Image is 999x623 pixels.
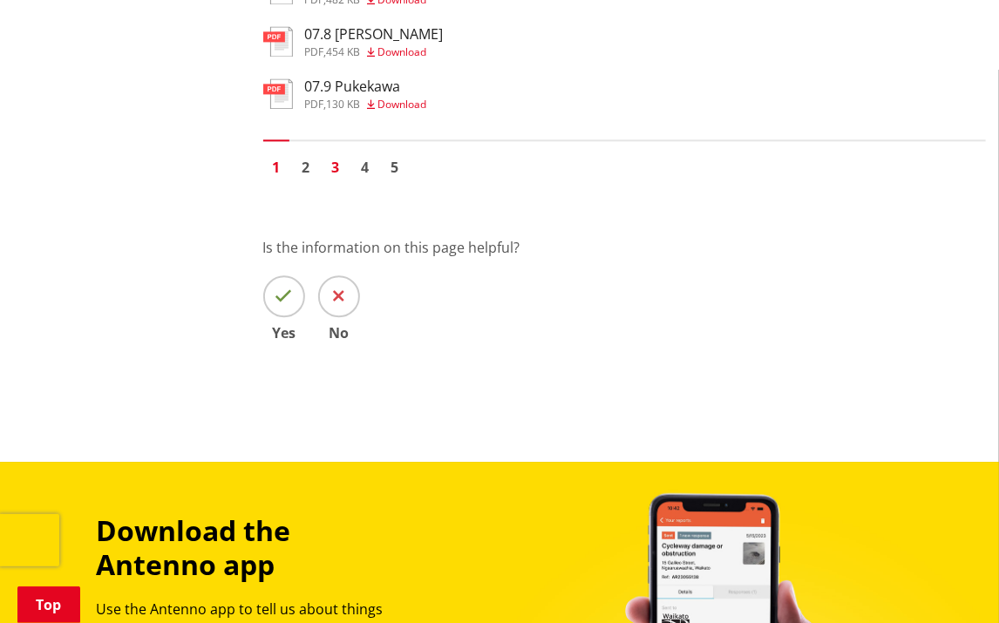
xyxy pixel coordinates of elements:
a: Go to page 4 [352,154,378,180]
span: Download [378,97,427,112]
h3: 07.8 [PERSON_NAME] [305,26,444,43]
a: Top [17,586,80,623]
iframe: Messenger Launcher [919,550,982,613]
a: Page 1 [263,154,289,180]
div: , [305,47,444,58]
a: 07.8 [PERSON_NAME] pdf,454 KB Download [263,26,444,58]
span: Yes [263,326,305,340]
a: 07.9 Pukekawa pdf,130 KB Download [263,78,427,110]
a: Go to page 3 [323,154,349,180]
span: Download [378,44,427,59]
span: pdf [305,44,324,59]
nav: Pagination [263,139,987,185]
h3: Download the Antenno app [97,514,404,581]
span: 130 KB [327,97,361,112]
img: document-pdf.svg [263,78,293,109]
span: 454 KB [327,44,361,59]
span: pdf [305,97,324,112]
span: No [318,326,360,340]
img: document-pdf.svg [263,26,293,57]
h3: 07.9 Pukekawa [305,78,427,95]
a: Go to page 2 [293,154,319,180]
a: Go to page 5 [382,154,408,180]
p: Is the information on this page helpful? [263,237,987,258]
div: , [305,99,427,110]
